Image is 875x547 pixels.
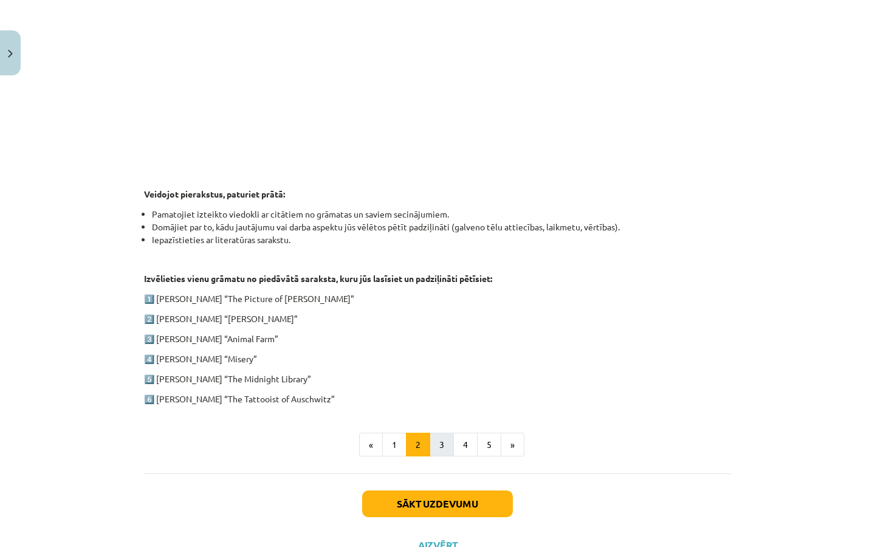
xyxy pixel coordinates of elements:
button: 5 [477,433,501,457]
nav: Page navigation example [144,433,731,457]
button: 1 [382,433,407,457]
button: « [359,433,383,457]
button: 2 [406,433,430,457]
p: 6️⃣ [PERSON_NAME] “The Tattooist of Auschwitz” [144,393,731,405]
p: 4️⃣ [PERSON_NAME] “Misery” [144,353,731,365]
p: 1️⃣ [PERSON_NAME] “The Picture of [PERSON_NAME]” [144,292,731,305]
p: 5️⃣ [PERSON_NAME] “The Midnight Library” [144,373,731,385]
button: 3 [430,433,454,457]
li: Iepazīstieties ar literatūras sarakstu. [152,233,731,246]
p: 2️⃣ [PERSON_NAME] “[PERSON_NAME]” [144,312,731,325]
button: 4 [453,433,478,457]
button: » [501,433,524,457]
p: 3️⃣ [PERSON_NAME] “Animal Farm” [144,332,731,345]
img: icon-close-lesson-0947bae3869378f0d4975bcd49f059093ad1ed9edebbc8119c70593378902aed.svg [8,50,13,58]
strong: Izvēlieties vienu grāmatu no piedāvātā saraksta, kuru jūs lasīsiet un padziļināti pētīsiet: [144,273,492,284]
strong: Veidojot pierakstus, paturiet prātā: [144,188,285,199]
li: Pamatojiet izteikto viedokli ar citātiem no grāmatas un saviem secinājumiem. [152,208,731,221]
button: Sākt uzdevumu [362,490,513,517]
li: Domājiet par to, kādu jautājumu vai darba aspektu jūs vēlētos pētīt padziļināti (galveno tēlu att... [152,221,731,233]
